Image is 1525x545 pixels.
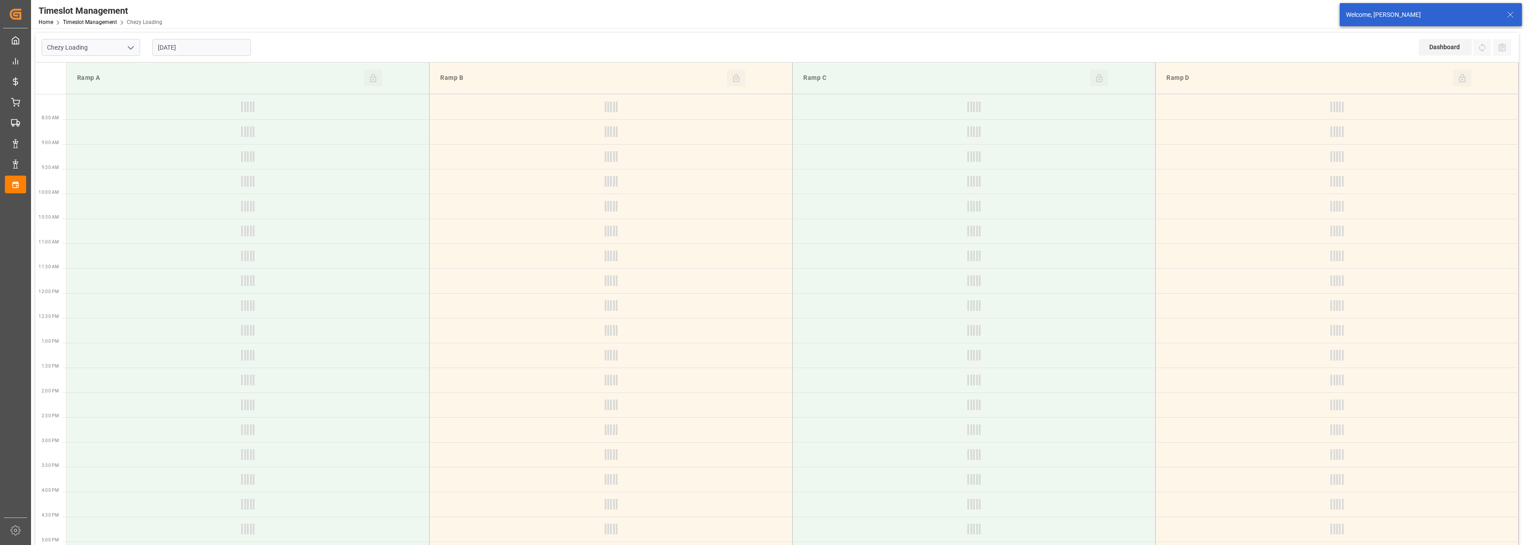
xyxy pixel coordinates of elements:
span: 11:00 AM [39,239,59,244]
div: Timeslot Management [39,4,162,17]
div: Dashboard [1419,39,1472,55]
span: 3:00 PM [42,438,59,443]
span: 10:00 AM [39,190,59,195]
span: 10:30 AM [39,215,59,220]
a: Home [39,19,53,25]
div: Ramp B [437,70,727,86]
span: 9:30 AM [42,165,59,170]
span: 4:00 PM [42,488,59,493]
span: 9:00 AM [42,140,59,145]
a: Timeslot Management [63,19,117,25]
span: 8:30 AM [42,115,59,120]
input: DD-MM-YYYY [152,39,251,56]
div: Ramp C [800,70,1090,86]
span: 5:00 PM [42,537,59,542]
input: Type to search/select [42,39,140,56]
span: 3:30 PM [42,463,59,468]
span: 11:30 AM [39,264,59,269]
span: 12:00 PM [39,289,59,294]
div: Ramp A [74,70,364,86]
span: 1:30 PM [42,364,59,369]
div: Welcome, [PERSON_NAME] [1346,10,1498,20]
span: 2:00 PM [42,388,59,393]
span: 1:00 PM [42,339,59,344]
span: 12:30 PM [39,314,59,319]
div: Ramp D [1163,70,1453,86]
span: 2:30 PM [42,413,59,418]
span: 4:30 PM [42,513,59,518]
button: open menu [124,41,137,55]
